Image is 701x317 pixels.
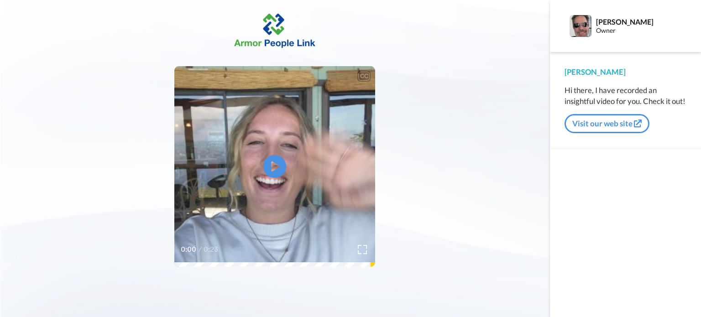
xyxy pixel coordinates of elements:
div: Hi there, I have recorded an insightful video for you. Check it out! [565,85,686,107]
span: 0:23 [204,244,220,255]
img: 1b4d7da3-c731-42fa-a868-1df0309ccfbc [234,11,316,48]
div: [PERSON_NAME] [565,67,686,78]
div: [PERSON_NAME] [596,17,686,26]
div: CC [358,72,370,81]
span: 0:00 [181,244,197,255]
img: Profile Image [570,15,591,37]
span: / [199,244,202,255]
a: Visit our web site [565,114,649,133]
div: Owner [596,27,686,35]
img: Full screen [358,245,367,254]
